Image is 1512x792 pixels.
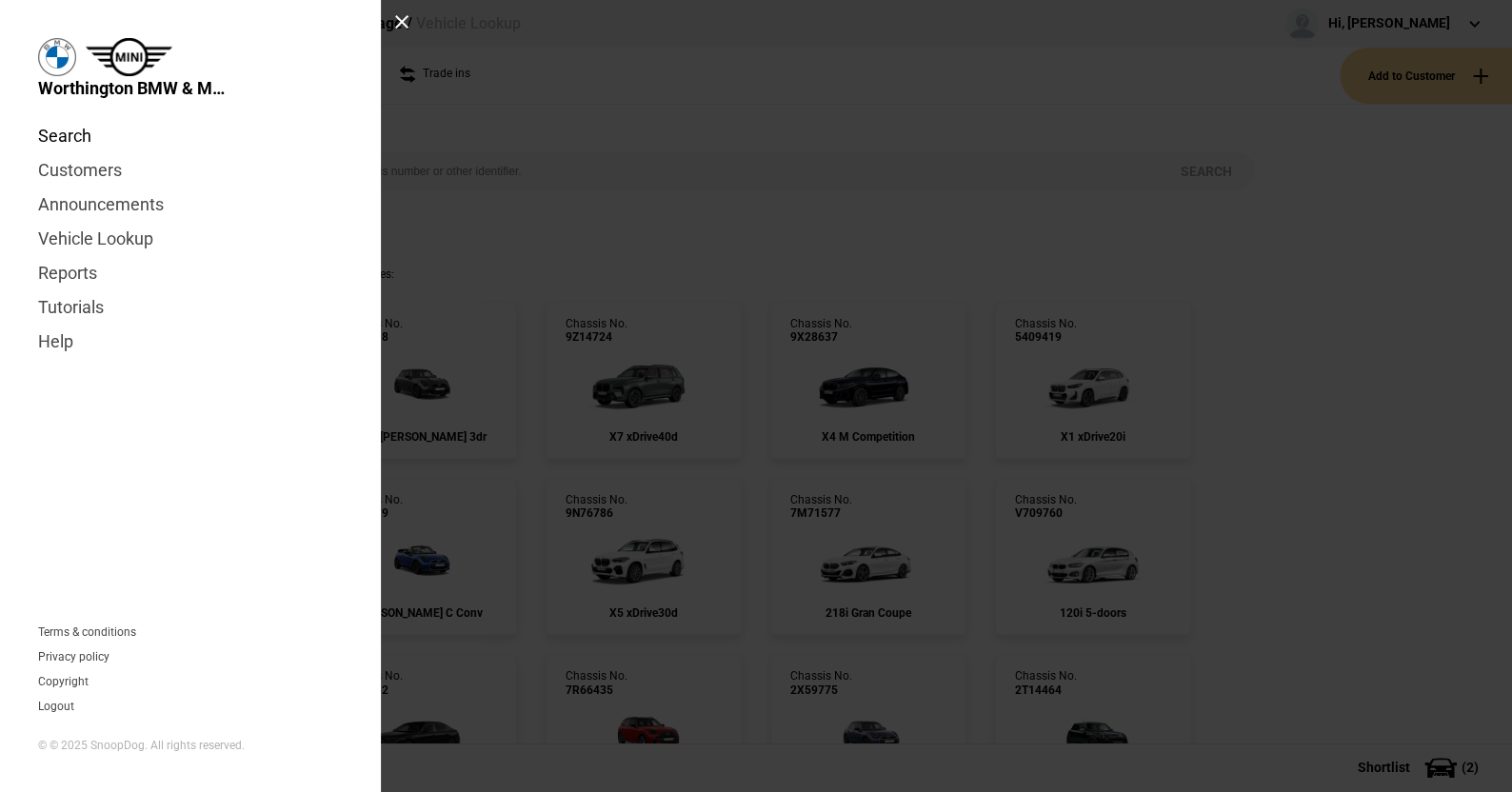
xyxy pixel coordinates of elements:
a: Announcements [38,188,343,222]
a: Vehicle Lookup [38,222,343,256]
div: © © 2025 SnoopDog. All rights reserved. [38,738,343,754]
span: Worthington BMW & MINI Garage [38,76,229,100]
img: bmw.png [38,38,76,76]
a: Privacy policy [38,651,109,663]
img: mini.png [86,38,172,76]
a: Copyright [38,676,89,687]
a: Reports [38,256,343,290]
a: Tutorials [38,290,343,325]
a: Terms & conditions [38,626,136,638]
button: Logout [38,701,74,712]
a: Customers [38,153,343,188]
a: Help [38,325,343,359]
a: Search [38,119,343,153]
